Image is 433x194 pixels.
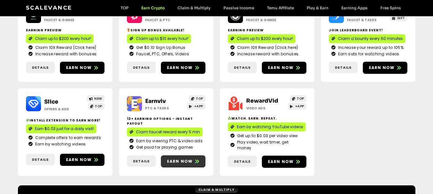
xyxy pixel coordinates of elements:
span: Earn sats for watching videos [337,51,399,57]
a: Scalevance [26,4,72,11]
a: Claim faucet reward every 5 min [127,128,203,136]
a: Details [127,62,156,74]
a: +APP [288,103,306,110]
a: GIFT [390,15,407,21]
span: Increase your reward up to 105% [337,45,404,50]
h2: Install extension to earn more! [26,118,104,123]
a: Earning Apps [335,5,374,10]
h2: Faucet & Games [44,18,84,22]
span: Increase reward with bonuses [34,51,96,57]
a: Passive Income [217,5,261,10]
nav: Menu [114,5,407,10]
span: Earn $0.03 just for a daily visit! [35,126,94,132]
span: Earn by watching videos [34,141,86,147]
span: Earn now [268,65,294,71]
a: TOP [189,95,205,102]
a: Earn by watching YouTube videos [228,122,306,131]
a: Earn now [161,155,205,167]
span: +APP [194,104,203,109]
span: Details [335,65,352,70]
span: Details [32,157,49,162]
h2: 12+ Earning options - instant payout [127,116,205,126]
span: Earn now [369,65,395,71]
span: Complete offers to earn rewards [34,135,101,141]
img: 🧩 [26,119,29,122]
a: Claim up to $200 every hour! [26,34,94,43]
span: Claim faucet reward every 5 min [136,129,200,135]
a: Earn now [161,62,205,74]
span: TOP [196,96,203,101]
span: Claim & Multiply [198,187,235,192]
img: ♻️ [228,117,231,120]
h2: Faucet & Games [246,18,286,22]
a: Slice [44,98,58,105]
h2: Earning Preview [26,28,104,33]
span: Increase reward with bonuses [236,51,298,57]
a: NEW [87,95,104,102]
a: Free Spins [374,5,407,10]
span: Claim up to $200 every hour! [35,36,91,42]
a: Temu Affiliate [261,5,300,10]
span: Details [133,65,150,70]
a: Earn Crypto [135,5,171,10]
span: Claim up to $10 every hour! [136,36,188,42]
span: Earn now [66,157,92,163]
span: NEW [94,96,102,101]
a: Claim 10X Reward (Click here) [29,45,102,50]
a: Earn now [262,62,306,74]
a: TOP [290,95,306,102]
span: Faucet, PTC, Offers, Videos [135,51,189,57]
a: Details [26,154,55,166]
span: Earn by viewing PTC & video ads [135,138,203,144]
h2: Offers & Ads [44,107,84,112]
a: Earn now [60,62,104,74]
a: Details [26,62,55,74]
a: RewardVid [246,97,278,104]
a: TOP [114,5,135,10]
a: Claim up to $10 every hour! [127,34,191,43]
span: Details [133,159,150,164]
span: Get up to $0.03 per video view [236,133,298,139]
span: Claim 10X Reward (Click here) [34,45,96,50]
h2: Earning Preview [228,28,306,33]
h2: Faucet & PTC [145,18,185,22]
a: +APP [187,103,205,110]
a: Earn now [363,62,407,74]
span: Claim 10X Reward (Click here) [236,45,298,50]
span: +APP [295,104,304,109]
span: Details [234,65,251,70]
a: Details [127,155,156,167]
a: Earn now [262,156,306,168]
h2: Faucet & Tasks [347,18,387,22]
h2: Sign up bonus available! [127,28,205,33]
span: Earn now [167,65,193,71]
a: Claim & Multiply [195,187,238,193]
a: Claim a bounty every 60 minutes [329,34,405,43]
span: GIFT [397,16,405,20]
span: Earn now [268,159,294,165]
span: TOP [95,104,102,109]
span: Get $0.10 Sign Up Bonus [135,45,186,50]
span: Play video, wait timer, get money [236,139,304,151]
a: Earnviv [145,98,166,105]
h2: PTC & Tasks [145,106,185,111]
span: Claim up to $200 every hour! [237,36,293,42]
a: Details [329,62,358,74]
a: Details [228,156,257,167]
a: Play & Earn [300,5,335,10]
h2: Video ads [246,106,286,111]
span: Earn by watching YouTube videos [237,124,303,130]
a: Details [228,62,257,74]
a: Claim up to $200 every hour! [228,34,296,43]
span: Details [32,65,49,70]
a: Earn now [60,154,104,166]
img: 🎁 [127,28,130,32]
span: Earn now [66,65,92,71]
a: Earn $0.03 just for a daily visit! [26,124,96,133]
span: TOP [297,96,304,101]
h2: Join Leaderboard event! [329,28,407,33]
a: Claim 10X Reward (Click here) [230,45,304,50]
span: Claim a bounty every 60 minutes [338,36,403,42]
h2: Watch. Earn. Repeat. [228,116,306,121]
span: Get paid for playing games [135,144,193,150]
